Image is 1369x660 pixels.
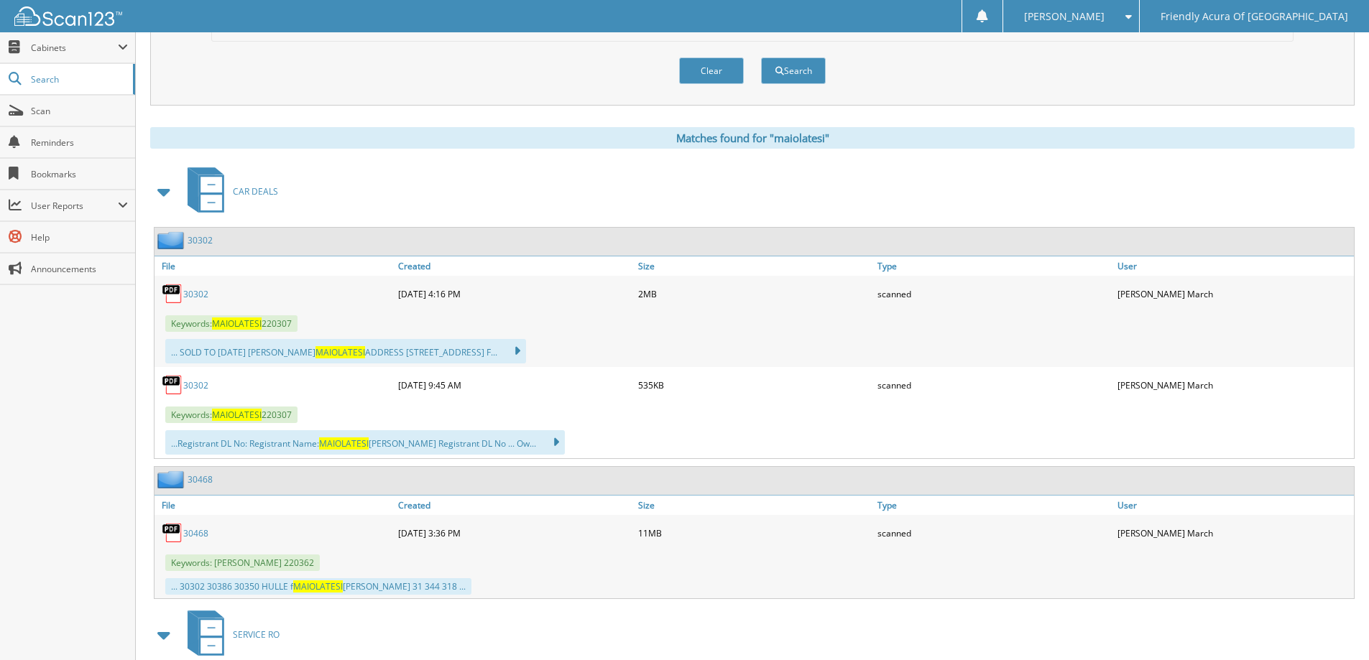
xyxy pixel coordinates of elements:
a: Type [874,496,1114,515]
span: User Reports [31,200,118,212]
a: Size [635,496,875,515]
a: User [1114,496,1354,515]
div: ...Registrant DL No: Registrant Name: [PERSON_NAME] Registrant DL No ... Ow... [165,430,565,455]
a: Created [395,256,635,276]
div: [PERSON_NAME] March [1114,519,1354,547]
span: Help [31,231,128,243]
div: 11MB [635,519,875,547]
span: MAIOLATESI [212,317,262,330]
a: 30302 [183,288,208,300]
a: CAR DEALS [179,163,278,220]
div: Matches found for "maiolatesi" [150,127,1355,149]
span: SERVICE RO [233,628,280,641]
a: 30302 [183,379,208,391]
span: Bookmarks [31,168,128,180]
div: ... 30302 30386 30350 HULLE f [PERSON_NAME] 31 344 318 ... [165,578,471,595]
div: scanned [874,519,1114,547]
a: User [1114,256,1354,276]
div: [DATE] 3:36 PM [395,519,635,547]
iframe: Chat Widget [1297,591,1369,660]
div: [PERSON_NAME] March [1114,279,1354,308]
img: PDF.png [162,374,183,396]
div: scanned [874,279,1114,308]
a: 30468 [188,473,213,485]
span: Friendly Acura Of [GEOGRAPHIC_DATA] [1161,12,1348,21]
span: Search [31,73,126,85]
a: File [155,256,395,276]
span: Keywords: 220307 [165,406,298,423]
img: PDF.png [162,522,183,544]
a: 30468 [183,527,208,539]
span: Scan [31,105,128,117]
span: MAIOLATESI [212,409,262,421]
img: folder2.png [157,231,188,249]
span: Keywords: [PERSON_NAME] 220362 [165,554,320,571]
a: Size [635,256,875,276]
a: File [155,496,395,515]
a: Type [874,256,1114,276]
span: Keywords: 220307 [165,315,298,332]
span: MAIOLATESI [319,437,369,450]
a: 30302 [188,234,213,246]
span: MAIOLATESI [315,346,365,358]
div: [PERSON_NAME] March [1114,371,1354,399]
button: Clear [679,57,744,84]
img: folder2.png [157,470,188,488]
a: Created [395,496,635,515]
span: Announcements [31,263,128,275]
span: Reminders [31,136,128,149]
span: Cabinets [31,42,118,54]
img: scan123-logo-white.svg [14,6,122,26]
div: scanned [874,371,1114,399]
div: ... SOLD TO [DATE] [PERSON_NAME] ADDRESS [STREET_ADDRESS] F... [165,339,526,363]
span: MAIOLATESI [293,580,343,592]
div: [DATE] 4:16 PM [395,279,635,308]
div: 535KB [635,371,875,399]
div: 2MB [635,279,875,308]
div: [DATE] 9:45 AM [395,371,635,399]
button: Search [761,57,826,84]
img: PDF.png [162,283,183,305]
span: CAR DEALS [233,185,278,197]
span: [PERSON_NAME] [1024,12,1105,21]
